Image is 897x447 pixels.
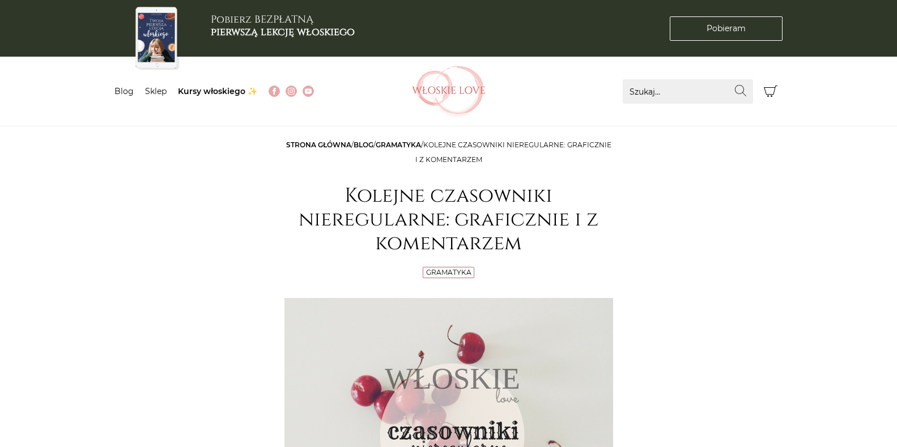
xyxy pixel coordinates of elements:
[354,141,373,149] a: Blog
[415,141,611,164] span: Kolejne czasowniki nieregularne: graficznie i z komentarzem
[284,184,613,256] h1: Kolejne czasowniki nieregularne: graficznie i z komentarzem
[707,23,746,35] span: Pobieram
[114,86,134,96] a: Blog
[145,86,167,96] a: Sklep
[178,86,257,96] a: Kursy włoskiego ✨
[286,141,351,149] a: Strona główna
[211,14,355,38] h3: Pobierz BEZPŁATNĄ
[623,79,753,104] input: Szukaj...
[412,66,486,117] img: Włoskielove
[426,268,471,276] a: Gramatyka
[286,141,611,164] span: / / /
[670,16,783,41] a: Pobieram
[376,141,421,149] a: Gramatyka
[759,79,783,104] button: Koszyk
[211,25,355,39] b: pierwszą lekcję włoskiego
